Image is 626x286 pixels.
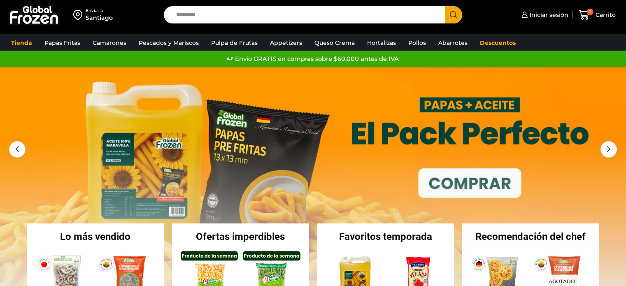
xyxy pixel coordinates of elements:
[207,35,262,51] a: Pulpa de Frutas
[593,11,616,19] span: Carrito
[266,35,306,51] a: Appetizers
[27,232,164,242] h2: Lo más vendido
[86,14,113,22] div: Santiago
[404,35,430,51] a: Pollos
[363,35,400,51] a: Hortalizas
[135,35,203,51] a: Pescados y Mariscos
[9,141,26,158] div: Previous slide
[7,35,36,51] a: Tienda
[73,8,86,22] img: address-field-icon.svg
[434,35,472,51] a: Abarrotes
[86,8,113,14] div: Enviar a
[577,5,618,25] a: 0 Carrito
[88,35,130,51] a: Camarones
[462,232,599,242] h2: Recomendación del chef
[476,35,520,51] a: Descuentos
[519,7,568,23] a: Iniciar sesión
[310,35,359,51] a: Queso Crema
[587,9,593,15] span: 0
[317,232,454,242] h2: Favoritos temporada
[600,141,617,158] div: Next slide
[445,6,462,23] button: Search button
[172,232,309,242] h2: Ofertas imperdibles
[40,35,84,51] a: Papas Fritas
[528,11,568,19] span: Iniciar sesión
